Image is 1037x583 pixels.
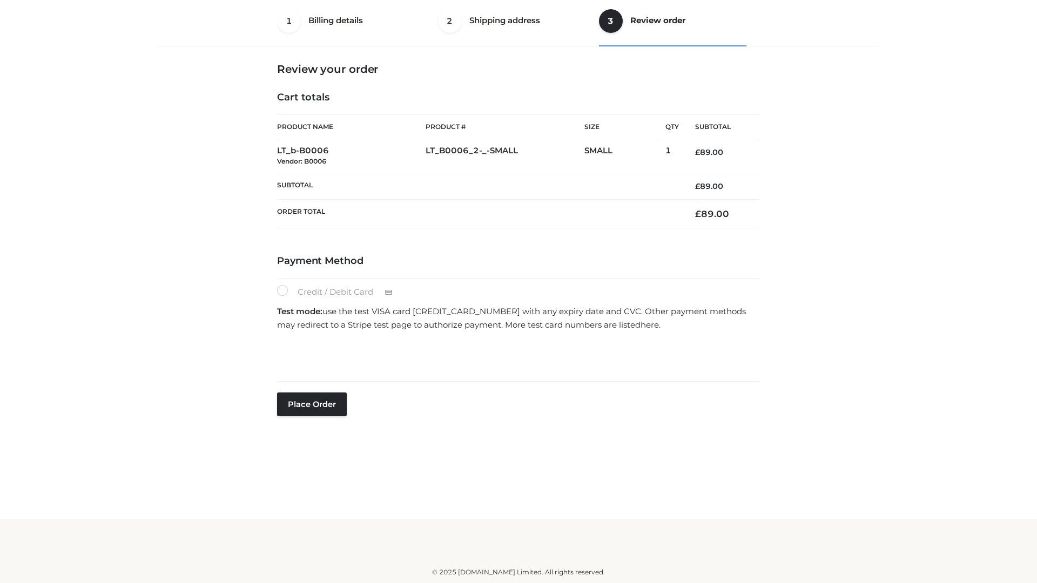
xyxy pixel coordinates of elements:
h4: Cart totals [277,92,760,104]
bdi: 89.00 [695,208,729,219]
label: Credit / Debit Card [277,285,404,299]
h3: Review your order [277,63,760,76]
th: Product Name [277,114,426,139]
td: LT_B0006_2-_-SMALL [426,139,584,173]
span: £ [695,181,700,191]
th: Subtotal [679,115,760,139]
td: LT_b-B0006 [277,139,426,173]
th: Product # [426,114,584,139]
strong: Test mode: [277,306,322,316]
h4: Payment Method [277,255,760,267]
div: © 2025 [DOMAIN_NAME] Limited. All rights reserved. [160,567,877,578]
td: SMALL [584,139,665,173]
p: use the test VISA card [CREDIT_CARD_NUMBER] with any expiry date and CVC. Other payment methods m... [277,304,760,332]
a: here [641,320,659,330]
span: £ [695,208,701,219]
small: Vendor: B0006 [277,157,326,165]
td: 1 [665,139,679,173]
bdi: 89.00 [695,147,723,157]
button: Place order [277,392,347,416]
img: Credit / Debit Card [379,286,399,299]
iframe: Secure payment input frame [275,335,758,375]
th: Subtotal [277,173,679,199]
bdi: 89.00 [695,181,723,191]
th: Order Total [277,200,679,228]
span: £ [695,147,700,157]
th: Size [584,115,660,139]
th: Qty [665,114,679,139]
